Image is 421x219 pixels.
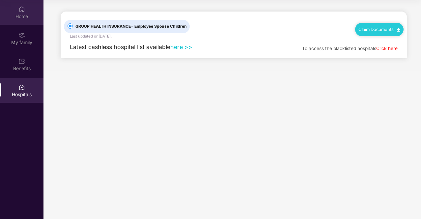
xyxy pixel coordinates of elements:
img: svg+xml;base64,PHN2ZyBpZD0iSG9zcGl0YWxzIiB4bWxucz0iaHR0cDovL3d3dy53My5vcmcvMjAwMC9zdmciIHdpZHRoPS... [18,84,25,91]
a: here >> [170,43,192,50]
span: To access the blacklisted hospitals [302,46,376,51]
img: svg+xml;base64,PHN2ZyBpZD0iSG9tZSIgeG1sbnM9Imh0dHA6Ly93d3cudzMub3JnLzIwMDAvc3ZnIiB3aWR0aD0iMjAiIG... [18,6,25,13]
span: GROUP HEALTH INSURANCE [73,23,189,30]
a: Click here [376,46,398,51]
span: Latest cashless hospital list available [70,43,170,50]
a: Claim Documents [358,27,400,32]
div: Last updated on [DATE] . [70,33,112,39]
img: svg+xml;base64,PHN2ZyB3aWR0aD0iMjAiIGhlaWdodD0iMjAiIHZpZXdCb3g9IjAgMCAyMCAyMCIgZmlsbD0ibm9uZSIgeG... [18,32,25,39]
img: svg+xml;base64,PHN2ZyB4bWxucz0iaHR0cDovL3d3dy53My5vcmcvMjAwMC9zdmciIHdpZHRoPSIxMC40IiBoZWlnaHQ9Ij... [397,28,400,32]
img: svg+xml;base64,PHN2ZyBpZD0iQmVuZWZpdHMiIHhtbG5zPSJodHRwOi8vd3d3LnczLm9yZy8yMDAwL3N2ZyIgd2lkdGg9Ij... [18,58,25,65]
span: - Employee Spouse Children [131,24,187,29]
